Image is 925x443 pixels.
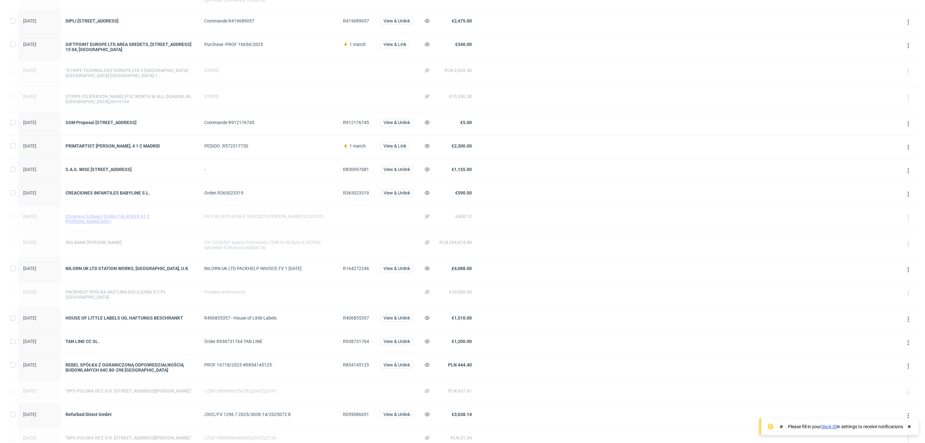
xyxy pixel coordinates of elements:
span: R406835357 [343,315,369,321]
span: R164272246 [343,266,369,271]
a: View & Unlink [381,412,413,417]
div: PEDIDO .R572317730 [204,143,333,149]
a: Cimpress Schweiz GmbH TALACKER 41 Z [PERSON_NAME],8001 [66,214,194,224]
a: View & Unlink [381,167,413,172]
span: [DATE] [23,412,36,417]
div: PROF 16718/2025 #R854145125. [204,362,333,367]
a: Slack ID [821,424,837,429]
span: €3,038.14 [452,412,472,417]
span: View & Unlink [383,339,410,344]
span: €1,200.00 [452,339,472,344]
a: View & Unlink [381,315,413,321]
button: View & Unlink [381,361,413,369]
a: GIFTPOINT EUROPE LTD AREA SREDETS, [STREET_ADDRESS] 15 04, [GEOGRAPHIC_DATA] [66,42,194,52]
button: View & Unlink [381,265,413,272]
span: View & Unlink [383,191,410,195]
a: Refurbed Direct GmbH [66,412,194,417]
div: Przelew wewnetrzny [204,289,333,294]
a: STRIPE CO [PERSON_NAME] IFSC NORTH W ALL QUADUBLIN,[GEOGRAPHIC_DATA],D01H104 [66,94,194,104]
span: €400.12 [455,214,472,219]
span: €1,155.00 [452,167,472,172]
a: SSM Proposal [STREET_ADDRESS] [66,120,194,125]
div: Commande R912176745 [204,120,333,125]
div: R406835357 - House of Little Labels [204,315,333,321]
a: TAN LINE CC SL. [66,339,194,344]
div: Purchase -PROF 16654/2025 [204,42,333,47]
a: View & Link [381,42,409,47]
span: [DATE] [23,315,36,321]
span: PLN 2,039.38 [445,68,472,73]
span: €10,000.00 [449,289,472,294]
a: "UPS POLSKA SP.Z O.O. [STREET_ADDRESS][PERSON_NAME] " [66,435,194,440]
span: [DATE] [23,68,36,73]
a: ING BANK [PERSON_NAME] [66,240,194,245]
span: €15,536.28 [449,94,472,99]
a: View & Unlink [381,339,413,344]
button: View & Unlink [381,119,413,126]
a: DIPLI [STREET_ADDRESS] [66,18,194,23]
a: View & Unlink [381,190,413,195]
img: Slack [778,423,785,430]
span: PLN 637.01 [448,388,472,393]
span: [DATE] [23,18,36,23]
a: View & Link [381,143,409,149]
button: View & Unlink [381,166,413,173]
div: PACKHELP SPÓŁKA AKCYJNA KOLEJOWA 5/7 PL [GEOGRAPHIC_DATA] [66,289,194,300]
span: [DATE] [23,167,36,172]
a: NILORN UK LTD STATION WORKS, [GEOGRAPHIC_DATA], U.K [66,266,194,271]
span: [DATE] [23,42,36,47]
a: "STRIPE TECHNOLOGY EUROPE LTD 3 [GEOGRAPHIC_DATA] [GEOGRAPHIC_DATA] [GEOGRAPHIC_DATA] 1 [GEOGRAPH... [66,68,194,78]
a: "UPS POLSKA SP.Z O.O. [STREET_ADDRESS][PERSON_NAME] " [66,388,194,393]
div: Please fill in your in settings to receive notifications [788,423,903,430]
div: 1Z5A15806890254283,[DATE],6370 [204,388,333,393]
span: [DATE] [23,143,36,149]
span: View & Link [383,42,406,47]
span: [DATE] [23,339,36,344]
span: €2,475.00 [452,18,472,23]
a: CREACIONES INFANTILES BABYLINE S.L. [66,190,194,195]
span: €1,510.00 [452,315,472,321]
span: View & Unlink [383,167,410,172]
span: R938731764 [343,339,369,344]
button: View & Link [381,142,409,150]
span: [DATE] [23,94,36,99]
a: REBEL SPÓŁKA Z OGRANICZONĄ ODPOWIEDZIALNOŚCIĄ BUDOWLANYCH 64C 80-298 [GEOGRAPHIC_DATA] [66,362,194,373]
div: 1Z5A15806896948835,[DATE],2124 [204,435,333,440]
span: R419689057 [343,18,369,23]
a: View & Unlink [381,120,413,125]
span: R363023319 [343,190,369,195]
span: 1 match [349,143,366,149]
div: Commande R419689057 [204,18,333,23]
span: R912176745 [343,120,369,125]
button: View & Unlink [381,314,413,322]
button: View & Unlink [381,17,413,25]
div: FX 12256541 kupno PLN kwota 254874.00 kurs 4.247900 sprzedaż EUR kwota 60000.00 [204,240,333,250]
span: [DATE] [23,388,36,393]
span: €590.00 [455,190,472,195]
span: View & Unlink [383,412,410,417]
span: [DATE] [23,289,36,294]
span: R854145125 [343,362,369,367]
div: NILORN UK LTD PACKHELP INVOICE FV 1 [DATE] [204,266,333,271]
a: HOUSE OF LITTLE LABELS UG, HAFTUNGS BESCHRANKT [66,315,194,321]
a: PRIMTARTIST [PERSON_NAME], 4 1 C MADRID [66,143,194,149]
span: View & Unlink [383,266,410,271]
span: PLN 254,874.00 [439,240,472,245]
span: [DATE] [23,190,36,195]
a: View & Unlink [381,18,413,23]
div: STRIPE [204,94,333,99]
div: FK 338/2025 REV,FK 338/2025 [PERSON_NAME] 523/2025 [204,214,333,219]
button: View & Unlink [381,411,413,418]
